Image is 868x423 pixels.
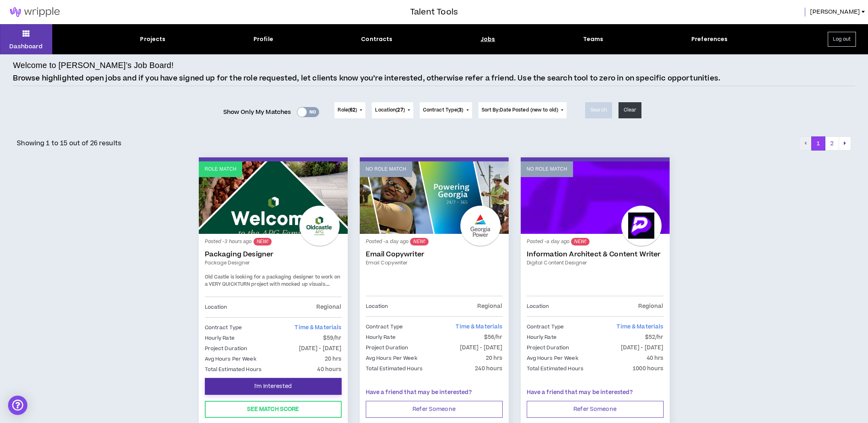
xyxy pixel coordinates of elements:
p: No Role Match [527,165,567,173]
p: [DATE] - [DATE] [299,344,342,353]
div: Projects [140,35,165,43]
p: [DATE] - [DATE] [460,343,503,352]
div: Teams [583,35,604,43]
h3: Talent Tools [410,6,458,18]
a: Email Copywriter [366,259,503,266]
p: Have a friend that may be interested? [527,388,664,397]
p: 240 hours [475,364,502,373]
p: Regional [477,302,502,311]
p: Total Estimated Hours [366,364,423,373]
p: Location [366,302,388,311]
p: Avg Hours Per Week [205,355,256,363]
div: Contracts [361,35,392,43]
button: Log out [828,32,856,47]
sup: NEW! [254,238,272,246]
p: 20 hrs [486,354,503,363]
p: $56/hr [484,333,503,342]
a: Information Architect & Content Writer [527,250,664,258]
p: Posted - a day ago [527,238,664,246]
p: $59/hr [323,334,342,343]
span: I'm Interested [254,383,292,390]
span: Role ( ) [338,107,357,114]
p: Have a friend that may be interested? [366,388,503,397]
p: 1000 hours [633,364,663,373]
p: Role Match [205,165,237,173]
span: Location ( ) [375,107,404,114]
button: 1 [811,136,825,151]
div: Preferences [691,35,728,43]
p: Location [205,303,227,312]
p: Contract Type [205,323,242,332]
nav: pagination [799,136,851,151]
span: Contract Type ( ) [423,107,464,114]
p: Regional [316,303,341,312]
button: Refer Someone [527,401,664,418]
button: Role(62) [334,102,365,118]
button: 2 [825,136,839,151]
p: $52/hr [645,333,664,342]
p: No Role Match [366,165,406,173]
button: Location(27) [372,102,413,118]
span: Sort By: Date Posted (new to old) [482,107,559,113]
p: Project Duration [366,343,408,352]
div: Open Intercom Messenger [8,396,27,415]
a: No Role Match [521,161,670,234]
h4: Welcome to [PERSON_NAME]’s Job Board! [13,59,173,71]
p: 40 hrs [647,354,664,363]
span: 3 [459,107,462,113]
span: [PERSON_NAME] [810,8,860,17]
button: See Match Score [205,401,342,418]
p: Avg Hours Per Week [527,354,578,363]
p: Browse highlighted open jobs and if you have signed up for the role requested, let clients know y... [13,73,720,84]
a: Package Designer [205,259,342,266]
a: Digital Content Designer [527,259,664,266]
a: Role Match [199,161,348,234]
button: Sort By:Date Posted (new to old) [478,102,567,118]
p: Total Estimated Hours [527,364,584,373]
p: Location [527,302,549,311]
sup: NEW! [571,238,589,246]
p: Showing 1 to 15 out of 26 results [17,138,121,148]
p: 40 hours [317,365,341,374]
p: Contract Type [527,322,564,331]
span: Show Only My Matches [223,106,291,118]
p: Avg Hours Per Week [366,354,417,363]
p: Total Estimated Hours [205,365,262,374]
p: Hourly Rate [366,333,396,342]
p: Regional [638,302,663,311]
p: Project Duration [205,344,247,353]
p: Hourly Rate [527,333,557,342]
p: Posted - a day ago [366,238,503,246]
span: Old Castle is looking for a packaging designer to work on a VERY QUICKTURN project with mocked up... [205,274,340,288]
span: 62 [350,107,355,113]
button: Clear [619,102,642,118]
span: Time & Materials [295,324,341,332]
a: No Role Match [360,161,509,234]
button: I'm Interested [205,378,342,395]
span: Time & Materials [456,323,502,331]
div: Profile [254,35,273,43]
span: Time & Materials [616,323,663,331]
a: Email Copywriter [366,250,503,258]
p: Hourly Rate [205,334,235,343]
span: 27 [397,107,403,113]
button: Contract Type(3) [420,102,472,118]
sup: NEW! [410,238,428,246]
p: Contract Type [366,322,403,331]
button: Search [585,102,612,118]
p: Dashboard [9,42,43,51]
a: Packaging Designer [205,250,342,258]
p: Project Duration [527,343,569,352]
p: Posted - 3 hours ago [205,238,342,246]
p: [DATE] - [DATE] [621,343,664,352]
button: Refer Someone [366,401,503,418]
p: 20 hrs [325,355,342,363]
